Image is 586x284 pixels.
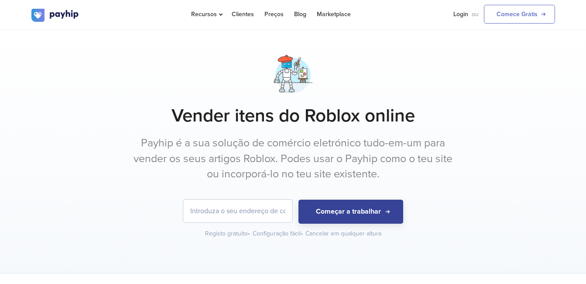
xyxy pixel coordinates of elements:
span: • [248,230,250,237]
div: Configuração fácil [253,229,304,238]
input: Introduza o seu endereço de correio eletrónico [183,200,292,222]
span: • [301,230,303,237]
span: Recursos [191,10,221,18]
h1: Vender itens do Roblox online [31,105,555,127]
p: Payhip é a sua solução de comércio eletrónico tudo-em-um para vender os seus artigos Roblox. Pode... [130,135,457,182]
img: artist-robot-3-8hkzk2sf5n3ipdxg3tnln.png [271,52,315,96]
a: Comece Grátis [484,5,555,24]
img: logo.svg [31,9,79,22]
div: Cancelar em qualquer altura [305,229,381,238]
div: Registo gratuito [205,229,251,238]
button: Começar a trabalhar [298,200,403,224]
